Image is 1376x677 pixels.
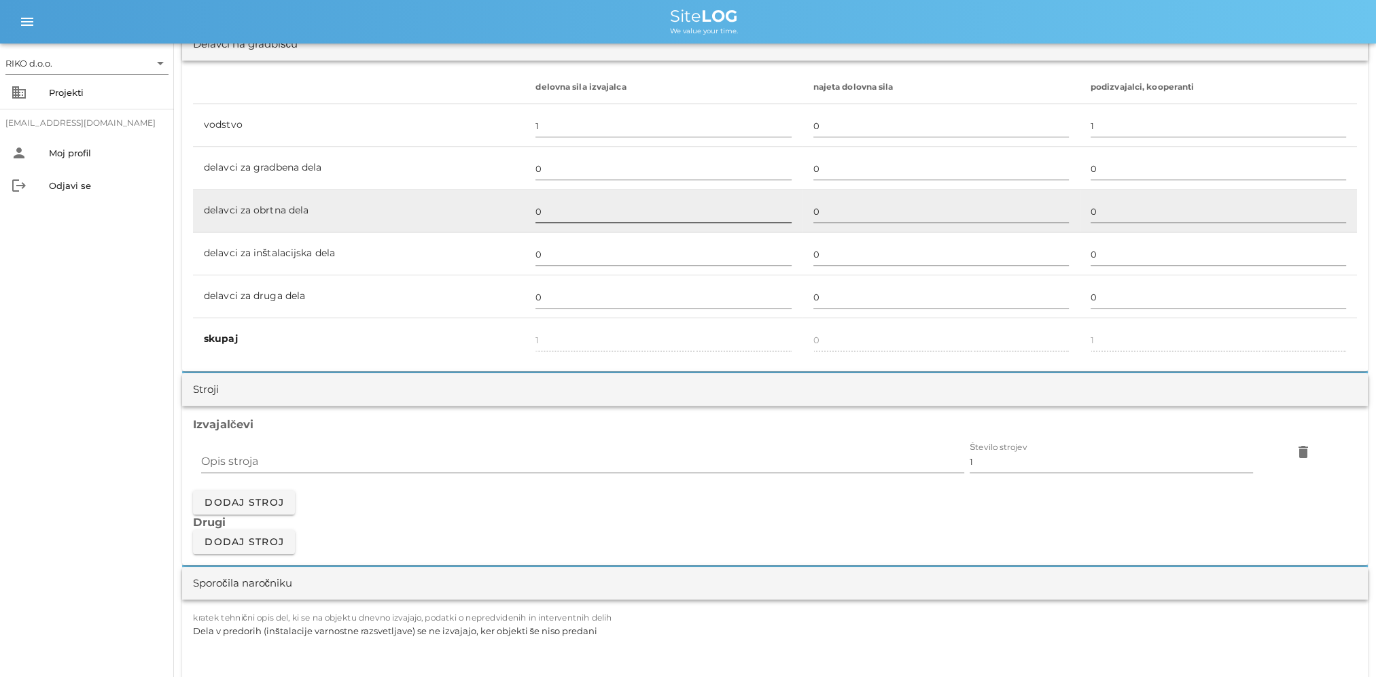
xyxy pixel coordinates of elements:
input: 0 [535,158,791,179]
th: delovna sila izvajalca [525,71,802,104]
input: 0 [813,243,1069,265]
td: vodstvo [193,104,525,147]
span: We value your time. [670,27,738,35]
input: 0 [813,201,1069,222]
div: Odjavi se [49,180,163,191]
i: menu [19,14,35,30]
td: delavci za obrtna dela [193,190,525,232]
input: 0 [1091,201,1346,222]
span: Site [670,6,738,26]
th: podizvajalci, kooperanti [1080,71,1357,104]
h3: Izvajalčevi [193,417,1357,432]
h3: Drugi [193,515,1357,530]
span: Dodaj stroj [204,496,284,508]
label: kratek tehnični opis del, ki se na objektu dnevno izvajajo, podatki o nepredvidenih in interventn... [193,613,612,623]
input: 0 [813,115,1069,137]
td: delavci za druga dela [193,275,525,318]
span: Dodaj stroj [204,536,284,548]
iframe: Chat Widget [1182,530,1376,677]
td: delavci za gradbena dela [193,147,525,190]
td: delavci za inštalacijska dela [193,232,525,275]
input: 0 [1091,286,1346,308]
input: 0 [813,158,1069,179]
input: 0 [535,243,791,265]
input: 0 [1091,158,1346,179]
i: business [11,84,27,101]
i: delete [1295,444,1311,460]
div: Stroji [193,382,219,398]
input: 0 [813,286,1069,308]
i: person [11,145,27,161]
div: Projekti [49,87,163,98]
input: 0 [535,286,791,308]
b: LOG [701,6,738,26]
input: 0 [1091,243,1346,265]
i: arrow_drop_down [152,55,169,71]
div: Moj profil [49,147,163,158]
input: 0 [535,201,791,222]
div: Sporočila naročniku [193,576,292,591]
button: Dodaj stroj [193,530,295,554]
label: Število strojev [970,442,1027,453]
input: 0 [535,115,791,137]
div: RIKO d.o.o. [5,52,169,74]
button: Dodaj stroj [193,490,295,515]
div: Delavci na gradbišču [193,37,298,52]
div: RIKO d.o.o. [5,57,52,69]
input: 0 [1091,115,1346,137]
th: najeta dolovna sila [802,71,1080,104]
b: skupaj [204,332,238,345]
div: Pripomoček za klepet [1182,530,1376,677]
i: logout [11,177,27,194]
